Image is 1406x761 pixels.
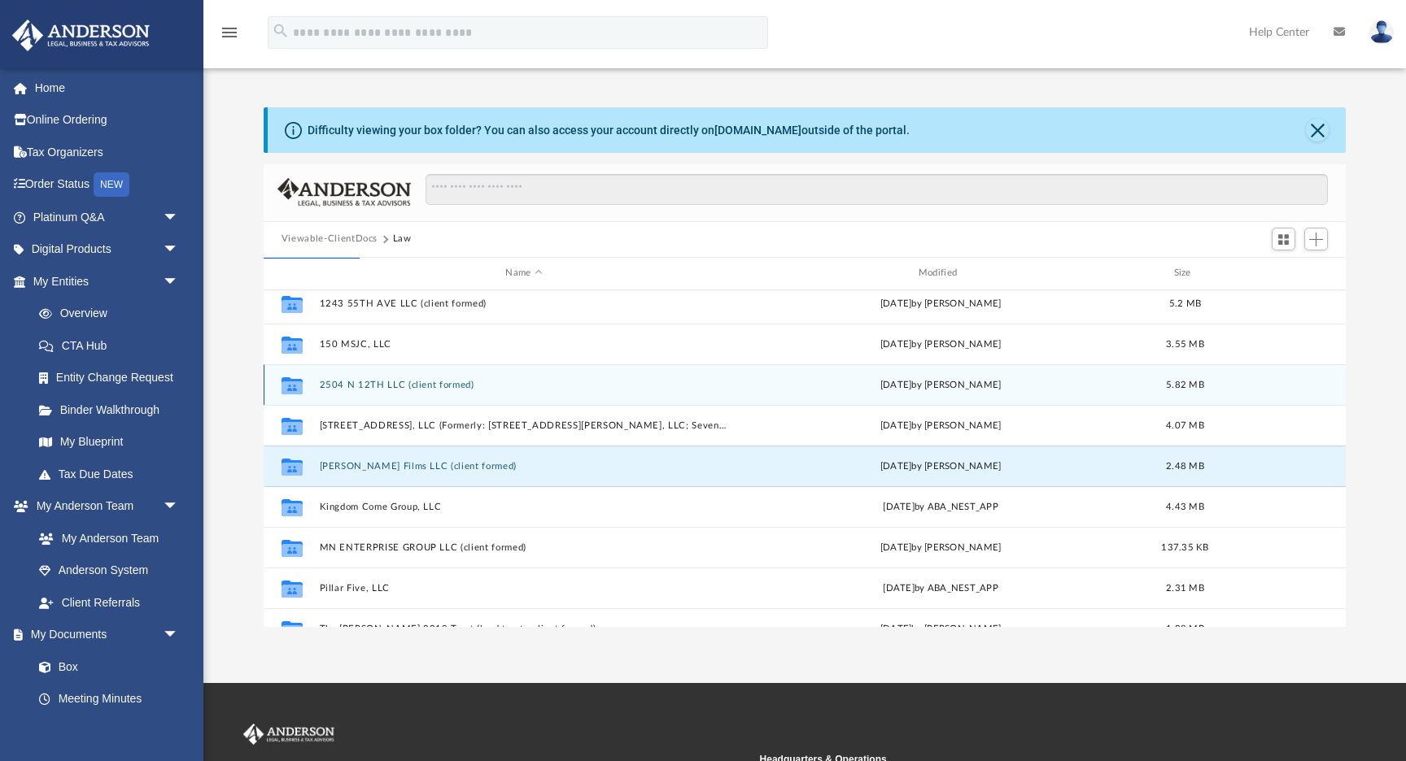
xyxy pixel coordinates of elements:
[163,490,195,524] span: arrow_drop_down
[308,122,910,139] div: Difficulty viewing your box folder? You can also access your account directly on outside of the p...
[11,265,203,298] a: My Entitiesarrow_drop_down
[23,586,195,619] a: Client Referrals
[1166,461,1204,470] span: 2.48 MB
[736,540,1145,554] div: [DATE] by [PERSON_NAME]
[11,168,203,202] a: Order StatusNEW
[1166,624,1204,633] span: 1.28 MB
[163,201,195,234] span: arrow_drop_down
[319,298,728,309] button: 1243 55TH AVE LLC (client formed)
[23,522,187,554] a: My Anderson Team
[271,266,312,280] div: id
[1169,298,1202,307] span: 5.2 MB
[163,619,195,652] span: arrow_drop_down
[11,490,195,523] a: My Anderson Teamarrow_drop_down
[319,461,728,472] button: [PERSON_NAME] Films LLC (client formed)
[736,337,1145,351] div: [DATE] by [PERSON_NAME]
[1166,583,1204,592] span: 2.31 MB
[11,201,203,233] a: Platinum Q&Aarrow_drop_down
[319,339,728,350] button: 150 MSJC, LLC
[11,619,195,651] a: My Documentsarrow_drop_down
[94,172,129,197] div: NEW
[736,418,1145,433] div: [DATE] by [PERSON_NAME]
[240,724,338,745] img: Anderson Advisors Platinum Portal
[714,124,801,137] a: [DOMAIN_NAME]
[1166,339,1204,348] span: 3.55 MB
[163,265,195,298] span: arrow_drop_down
[1152,266,1217,280] div: Size
[736,296,1145,311] div: [DATE] by [PERSON_NAME]
[11,104,203,137] a: Online Ordering
[1166,502,1204,511] span: 4.43 MB
[319,542,728,553] button: MN ENTERPRISE GROUP LLC (client formed)
[23,650,187,683] a: Box
[319,624,728,634] button: The [PERSON_NAME] 2019 Trust (land trust - client formed)
[736,266,1146,280] div: Modified
[1369,20,1394,44] img: User Pic
[220,23,239,42] i: menu
[736,581,1145,595] div: [DATE] by ABA_NEST_APP
[1166,380,1204,389] span: 5.82 MB
[23,554,195,587] a: Anderson System
[272,22,290,40] i: search
[23,298,203,330] a: Overview
[282,232,378,246] button: Viewable-ClientDocs
[736,499,1145,514] div: [DATE] by ABA_NEST_APP
[23,426,195,459] a: My Blueprint
[1161,542,1208,551] span: 137.35 KB
[736,459,1145,473] div: [DATE] by [PERSON_NAME]
[319,380,728,390] button: 2504 N 12TH LLC (client formed)
[11,72,203,104] a: Home
[318,266,728,280] div: Name
[23,362,203,394] a: Entity Change Request
[1306,119,1329,141] button: Close
[1225,266,1338,280] div: id
[23,394,203,426] a: Binder Walkthrough
[426,174,1329,205] input: Search files and folders
[319,502,728,512] button: Kingdom Come Group, LLC
[736,377,1145,392] div: [DATE] by [PERSON_NAME]
[1272,228,1296,250] button: Switch to Grid View
[23,458,203,490] a: Tax Due Dates
[319,583,728,594] button: Pillar Five, LLC
[736,621,1145,636] div: [DATE] by [PERSON_NAME]
[23,329,203,362] a: CTA Hub
[7,20,155,51] img: Anderson Advisors Platinum Portal
[264,290,1346,628] div: grid
[1166,420,1204,429] span: 4.07 MB
[11,136,203,168] a: Tax Organizers
[163,233,195,267] span: arrow_drop_down
[23,683,195,715] a: Meeting Minutes
[220,31,239,42] a: menu
[393,232,412,246] button: Law
[319,420,728,431] button: [STREET_ADDRESS], LLC (Formerly: [STREET_ADDRESS][PERSON_NAME], LLC; Seven Yes Eight LLC)
[11,233,203,266] a: Digital Productsarrow_drop_down
[1304,228,1329,250] button: Add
